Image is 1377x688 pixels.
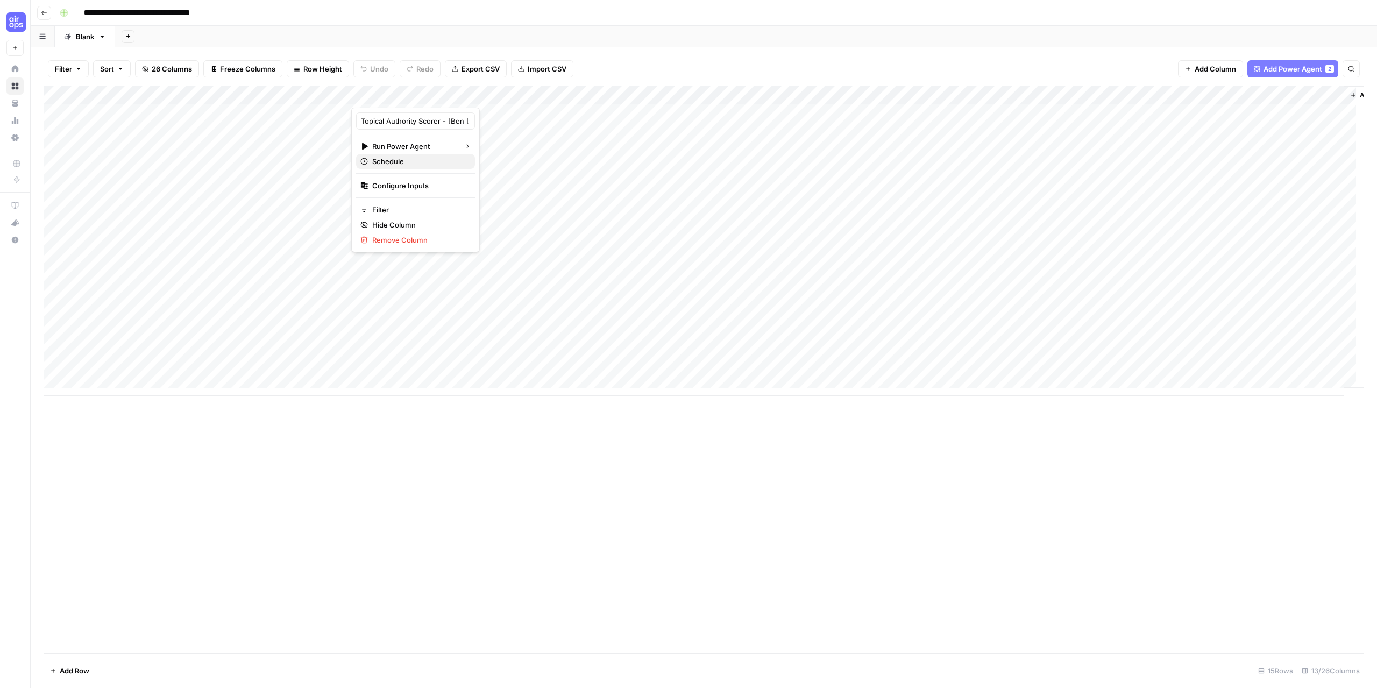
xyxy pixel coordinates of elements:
span: Undo [370,63,388,74]
span: Remove Column [372,235,466,245]
div: 15 Rows [1254,662,1297,679]
span: Add Column [1195,63,1236,74]
button: Undo [353,60,395,77]
span: Freeze Columns [220,63,275,74]
button: Filter [48,60,89,77]
a: Home [6,60,24,77]
span: Configure Inputs [372,180,466,191]
button: Add Column [1178,60,1243,77]
button: Add Row [44,662,96,679]
span: Add Power Agent [1264,63,1322,74]
span: 26 Columns [152,63,192,74]
span: Schedule [372,156,466,167]
span: Add Row [60,665,89,676]
span: Run Power Agent [372,141,456,152]
a: Blank [55,26,115,47]
img: Cohort 4 Logo [6,12,26,32]
button: Add Power Agent2 [1247,60,1338,77]
div: Blank [76,31,94,42]
span: Import CSV [528,63,566,74]
a: Your Data [6,95,24,112]
span: Sort [100,63,114,74]
a: Browse [6,77,24,95]
a: AirOps Academy [6,197,24,214]
button: Freeze Columns [203,60,282,77]
span: Filter [55,63,72,74]
button: Export CSV [445,60,507,77]
button: Import CSV [511,60,573,77]
span: Hide Column [372,219,466,230]
span: Redo [416,63,434,74]
span: Row Height [303,63,342,74]
div: 2 [1325,65,1334,73]
a: Usage [6,112,24,129]
button: Row Height [287,60,349,77]
div: 13/26 Columns [1297,662,1364,679]
a: Settings [6,129,24,146]
button: Help + Support [6,231,24,249]
button: Sort [93,60,131,77]
button: What's new? [6,214,24,231]
button: Redo [400,60,441,77]
div: What's new? [7,215,23,231]
button: Workspace: Cohort 4 [6,9,24,36]
span: Export CSV [462,63,500,74]
span: Filter [372,204,466,215]
button: 26 Columns [135,60,199,77]
span: 2 [1328,65,1331,73]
